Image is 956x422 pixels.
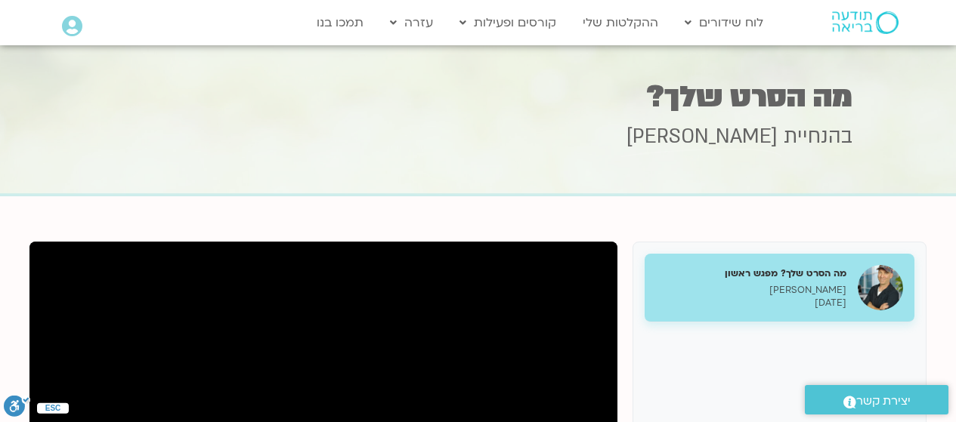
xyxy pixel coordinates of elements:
[677,8,771,37] a: לוח שידורים
[832,11,899,34] img: תודעה בריאה
[784,123,852,150] span: בהנחיית
[309,8,371,37] a: תמכו בנו
[805,385,948,414] a: יצירת קשר
[382,8,441,37] a: עזרה
[575,8,666,37] a: ההקלטות שלי
[104,82,852,112] h1: מה הסרט שלך?
[856,391,911,411] span: יצירת קשר
[452,8,564,37] a: קורסים ופעילות
[858,265,903,310] img: מה הסרט שלך? מפגש ראשון
[656,284,846,297] p: [PERSON_NAME]
[656,297,846,310] p: [DATE]
[656,266,846,280] h5: מה הסרט שלך? מפגש ראשון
